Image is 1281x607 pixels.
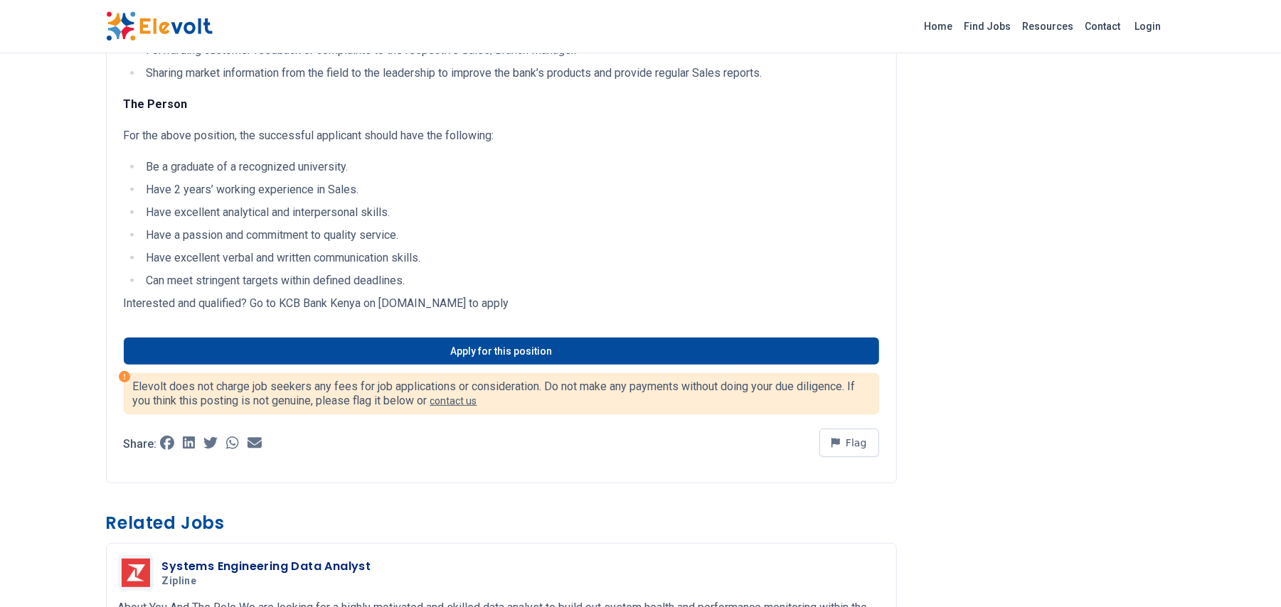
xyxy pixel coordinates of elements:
p: For the above position, the successful applicant should have the following: [124,127,879,144]
p: Elevolt does not charge job seekers any fees for job applications or consideration. Do not make a... [133,380,870,408]
li: Sharing market information from the field to the leadership to improve the bank’s products and pr... [142,65,879,82]
strong: The Person [124,97,188,111]
h3: Related Jobs [106,512,897,535]
a: Login [1127,12,1170,41]
p: Share: [124,439,157,450]
a: Resources [1017,15,1080,38]
a: Apply for this position [124,338,879,365]
li: Have excellent verbal and written communication skills. [142,249,879,267]
li: Have 2 years’ working experience in Sales. [142,181,879,198]
iframe: Advertisement [920,269,1176,468]
a: Home [919,15,959,38]
li: Have excellent analytical and interpersonal skills. [142,204,879,221]
img: Elevolt [106,11,213,41]
li: Can meet stringent targets within defined deadlines. [142,272,879,289]
iframe: Advertisement [920,53,1176,252]
a: Contact [1080,15,1127,38]
li: Have a passion and commitment to quality service. [142,227,879,244]
button: Flag [819,429,879,457]
span: Zipline [162,575,196,588]
p: Interested and qualified? Go to KCB Bank Kenya on [DOMAIN_NAME] to apply [124,295,879,312]
a: Find Jobs [959,15,1017,38]
a: contact us [430,395,477,407]
li: Be a graduate of a recognized university. [142,159,879,176]
img: Zipline [122,559,150,587]
h3: Systems Engineering Data Analyst [162,558,371,575]
iframe: Chat Widget [1210,539,1281,607]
